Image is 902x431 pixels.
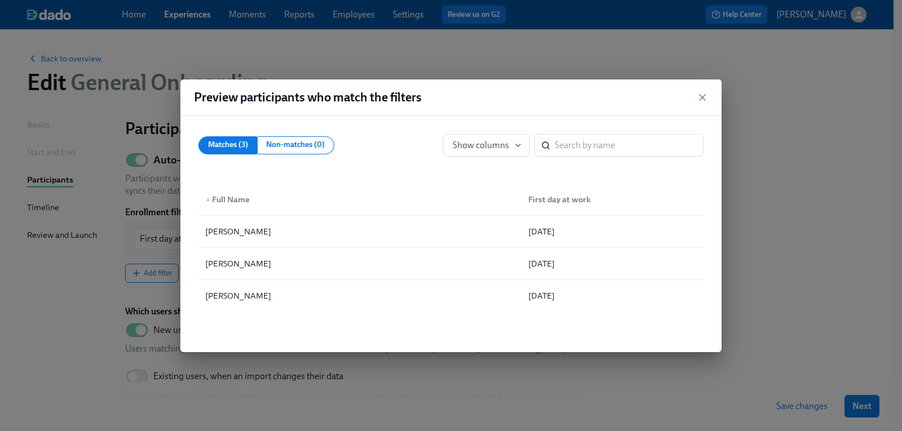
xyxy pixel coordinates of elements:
[266,138,325,152] span: Non-matches (0)
[201,257,519,270] div: [PERSON_NAME]
[453,140,520,151] span: Show columns
[208,138,248,152] span: Matches (3)
[205,197,211,202] span: ▲
[524,193,701,206] div: First day at work
[198,136,258,154] button: Matches (3)
[524,225,701,238] div: [DATE]
[201,225,519,238] div: [PERSON_NAME]
[519,188,701,211] div: First day at work
[443,134,530,157] button: Show columns
[555,134,704,157] input: Search by name
[194,89,422,106] h2: Preview participants who match the filters
[524,289,701,303] div: [DATE]
[201,289,519,303] div: [PERSON_NAME]
[201,188,519,211] div: ▲Full Name
[524,257,701,270] div: [DATE]
[257,136,334,154] button: Non-matches (0)
[201,193,519,206] div: Full Name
